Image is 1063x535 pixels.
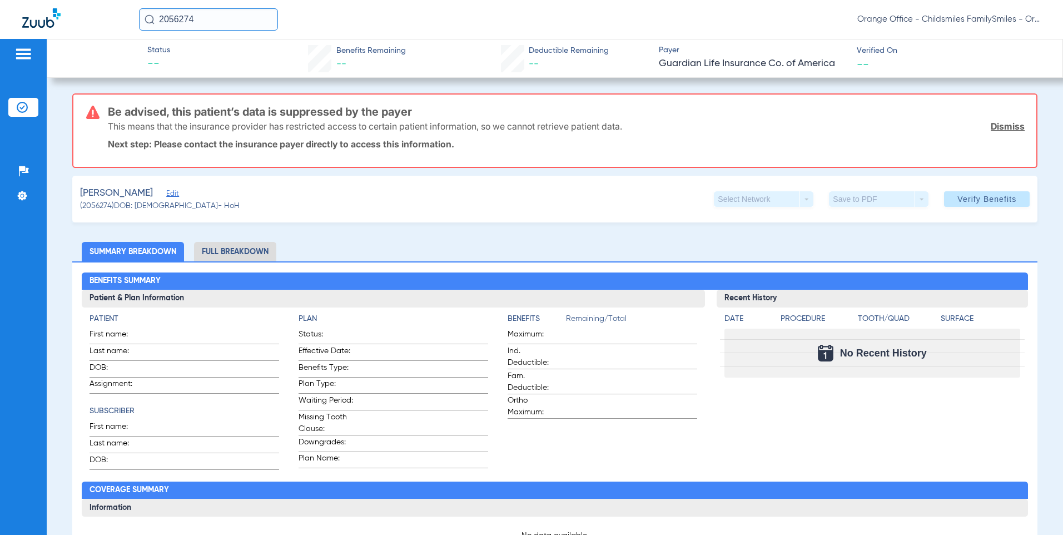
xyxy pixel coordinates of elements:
p: Next step: Please contact the insurance payer directly to access this information. [108,138,1025,150]
span: Status [147,44,170,56]
span: Plan Name: [299,453,353,468]
span: Payer [659,44,847,56]
button: Verify Benefits [944,191,1030,207]
app-breakdown-title: Surface [941,313,1020,329]
h4: Procedure [781,313,854,325]
h2: Coverage Summary [82,482,1028,499]
app-breakdown-title: Procedure [781,313,854,329]
span: Downgrades: [299,437,353,452]
span: Ind. Deductible: [508,345,562,369]
h3: Patient & Plan Information [82,290,704,308]
span: Benefits Remaining [336,45,406,57]
span: -- [857,58,869,70]
span: DOB: [90,454,144,469]
h4: Plan [299,313,488,325]
span: Edit [166,190,176,200]
span: Last name: [90,345,144,360]
span: (2056274) DOB: [DEMOGRAPHIC_DATA] - HoH [80,200,240,212]
span: Verify Benefits [957,195,1016,204]
h3: Be advised, this patient’s data is suppressed by the payer [108,106,1025,117]
span: Waiting Period: [299,395,353,410]
img: error-icon [86,106,100,119]
span: Assignment: [90,378,144,393]
span: Effective Date: [299,345,353,360]
h4: Patient [90,313,279,325]
h4: Date [724,313,771,325]
input: Search for patients [139,8,278,31]
span: Guardian Life Insurance Co. of America [659,57,847,71]
span: Last name: [90,438,144,453]
span: Orange Office - Childsmiles FamilySmiles - Orange St Dental Associates LLC - Orange General DBA A... [857,14,1041,25]
span: Ortho Maximum: [508,395,562,418]
li: Full Breakdown [194,242,276,261]
span: Maximum: [508,329,562,344]
span: First name: [90,421,144,436]
span: Benefits Type: [299,362,353,377]
img: hamburger-icon [14,47,32,61]
span: Deductible Remaining [529,45,609,57]
span: -- [529,59,539,69]
h4: Subscriber [90,405,279,417]
h4: Surface [941,313,1020,325]
span: [PERSON_NAME] [80,186,153,200]
app-breakdown-title: Benefits [508,313,566,329]
span: Missing Tooth Clause: [299,412,353,435]
span: Remaining/Total [566,313,697,329]
span: -- [147,57,170,72]
span: No Recent History [840,348,927,359]
app-breakdown-title: Date [724,313,771,329]
h4: Benefits [508,313,566,325]
h3: Information [82,499,1028,517]
span: -- [336,59,346,69]
li: Summary Breakdown [82,242,184,261]
img: Zuub Logo [22,8,61,28]
h4: Tooth/Quad [858,313,937,325]
span: Status: [299,329,353,344]
span: Verified On [857,45,1045,57]
h3: Recent History [717,290,1028,308]
img: Calendar [818,345,833,361]
h2: Benefits Summary [82,273,1028,290]
span: Plan Type: [299,378,353,393]
span: DOB: [90,362,144,377]
span: Fam. Deductible: [508,370,562,394]
iframe: Chat Widget [1007,482,1063,535]
a: Dismiss [991,121,1025,132]
app-breakdown-title: Tooth/Quad [858,313,937,329]
span: First name: [90,329,144,344]
img: Search Icon [145,14,155,24]
p: This means that the insurance provider has restricted access to certain patient information, so w... [108,121,622,132]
